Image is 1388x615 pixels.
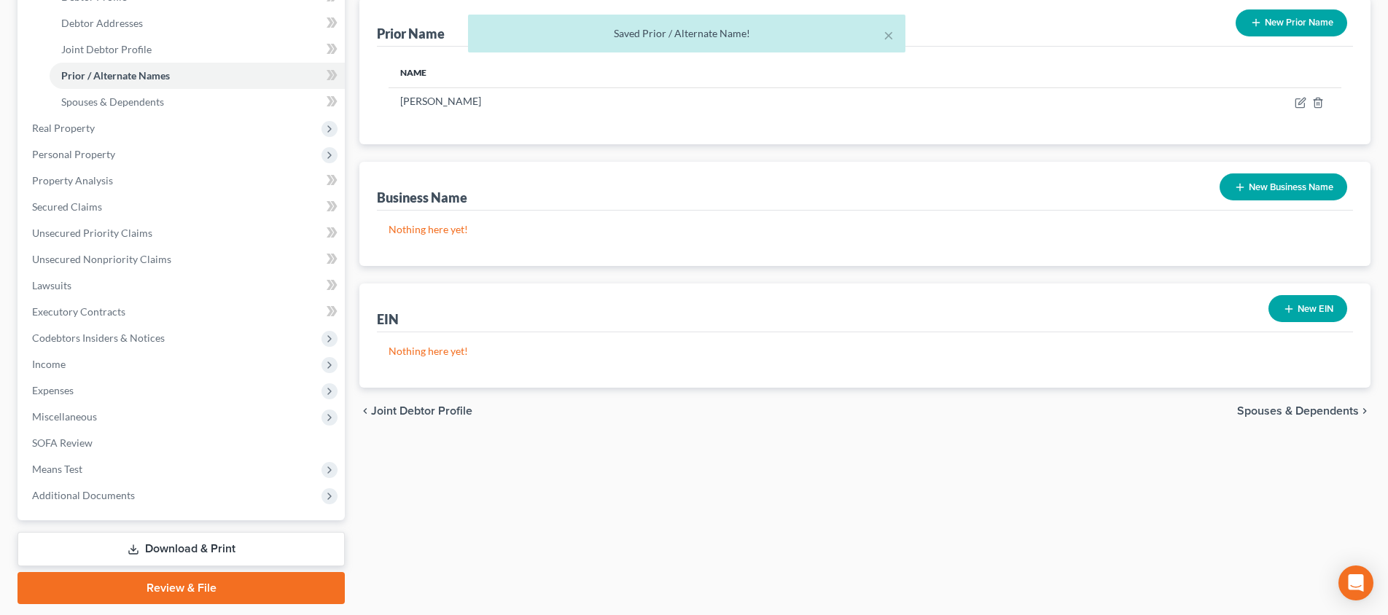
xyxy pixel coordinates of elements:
[32,227,152,239] span: Unsecured Priority Claims
[1220,173,1347,200] button: New Business Name
[359,405,371,417] i: chevron_left
[32,148,115,160] span: Personal Property
[1338,565,1373,600] div: Open Intercom Messenger
[20,273,345,299] a: Lawsuits
[1359,405,1371,417] i: chevron_right
[20,220,345,246] a: Unsecured Priority Claims
[1268,295,1347,322] button: New EIN
[389,344,1341,359] p: Nothing here yet!
[20,168,345,194] a: Property Analysis
[61,95,164,108] span: Spouses & Dependents
[50,10,345,36] a: Debtor Addresses
[32,279,71,291] span: Lawsuits
[377,189,467,206] div: Business Name
[50,63,345,89] a: Prior / Alternate Names
[32,332,165,344] span: Codebtors Insiders & Notices
[20,246,345,273] a: Unsecured Nonpriority Claims
[32,253,171,265] span: Unsecured Nonpriority Claims
[32,489,135,501] span: Additional Documents
[359,405,472,417] button: chevron_left Joint Debtor Profile
[884,26,894,44] button: ×
[371,405,472,417] span: Joint Debtor Profile
[1237,405,1359,417] span: Spouses & Dependents
[32,122,95,134] span: Real Property
[61,69,170,82] span: Prior / Alternate Names
[20,194,345,220] a: Secured Claims
[1237,405,1371,417] button: Spouses & Dependents chevron_right
[32,358,66,370] span: Income
[32,463,82,475] span: Means Test
[377,310,399,328] div: EIN
[389,222,1341,237] p: Nothing here yet!
[32,305,125,318] span: Executory Contracts
[480,26,894,41] div: Saved Prior / Alternate Name!
[389,87,999,115] td: [PERSON_NAME]
[20,299,345,325] a: Executory Contracts
[32,200,102,213] span: Secured Claims
[32,384,74,396] span: Expenses
[32,174,113,187] span: Property Analysis
[389,58,999,87] th: Name
[32,410,97,423] span: Miscellaneous
[20,430,345,456] a: SOFA Review
[17,532,345,566] a: Download & Print
[32,436,93,449] span: SOFA Review
[1236,9,1347,36] button: New Prior Name
[50,89,345,115] a: Spouses & Dependents
[17,572,345,604] a: Review & File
